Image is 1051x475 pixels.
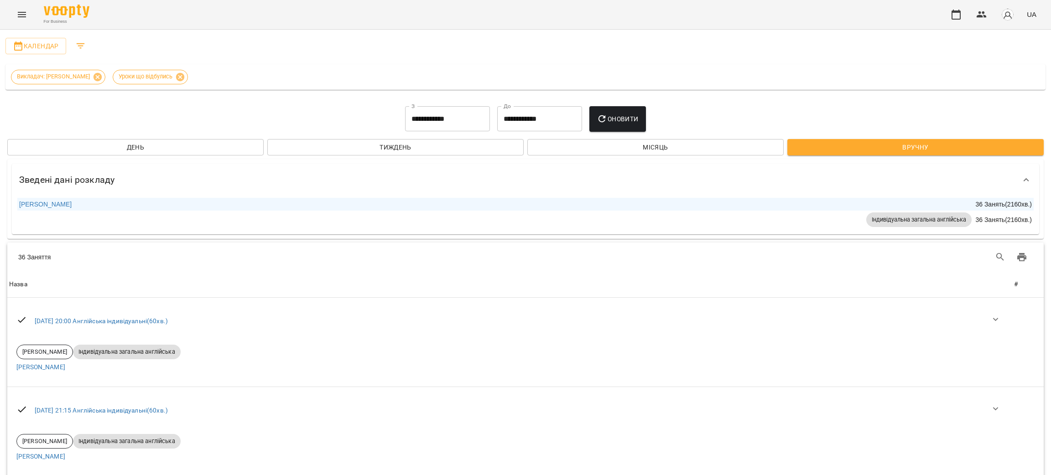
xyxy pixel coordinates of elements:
[1027,10,1036,19] span: UA
[527,139,784,155] button: Місяць
[1023,6,1040,23] button: UA
[973,198,1034,211] div: 36 Занять ( 2160 хв. )
[19,173,114,187] h6: Зведені дані розкладу
[16,453,65,460] a: [PERSON_NAME]
[13,41,59,52] span: Календар
[7,243,1044,272] div: Table Toolbar
[597,114,638,124] span: Оновити
[275,142,516,153] span: Тиждень
[1014,279,1042,290] span: #
[267,139,524,155] button: Тиждень
[70,35,92,57] button: Filters
[11,70,105,84] div: Викладач: [PERSON_NAME]
[9,279,27,290] div: Назва
[113,72,178,81] span: Уроки що відбулись
[1001,8,1014,21] img: avatar_s.png
[5,38,66,54] button: Календар
[1011,246,1033,268] button: Друк
[9,279,1010,290] span: Назва
[19,201,72,208] a: [PERSON_NAME]
[73,437,181,445] span: Індивідуальна загальна англійська
[113,70,188,84] div: Уроки що відбулись
[15,142,256,153] span: День
[535,142,776,153] span: Місяць
[1014,279,1018,290] div: Sort
[44,5,89,18] img: Voopty Logo
[12,196,1039,234] div: Зведені дані розкладу
[787,139,1044,155] button: Вручну
[35,317,168,325] a: [DATE] 20:00 Англійська індивідуальні(60хв.)
[795,142,1036,153] span: Вручну
[11,4,33,26] button: Menu
[17,437,73,445] span: [PERSON_NAME]
[866,216,972,224] span: Індивідуальна загальна англійська
[73,348,181,356] span: Індивідуальна загальна англійська
[1014,279,1018,290] div: #
[989,246,1011,268] button: Search
[12,164,1039,196] div: Зведені дані розкладу
[589,106,645,132] button: Оновити
[7,139,264,155] button: День
[17,348,73,356] span: [PERSON_NAME]
[9,279,27,290] div: Sort
[16,363,65,371] a: [PERSON_NAME]
[973,213,1034,226] div: 36 Занять ( 2160 хв. )
[11,72,95,81] span: Викладач: [PERSON_NAME]
[18,253,520,262] div: 36 Заняття
[44,19,89,25] span: For Business
[35,407,168,414] a: [DATE] 21:15 Англійська індивідуальні(60хв.)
